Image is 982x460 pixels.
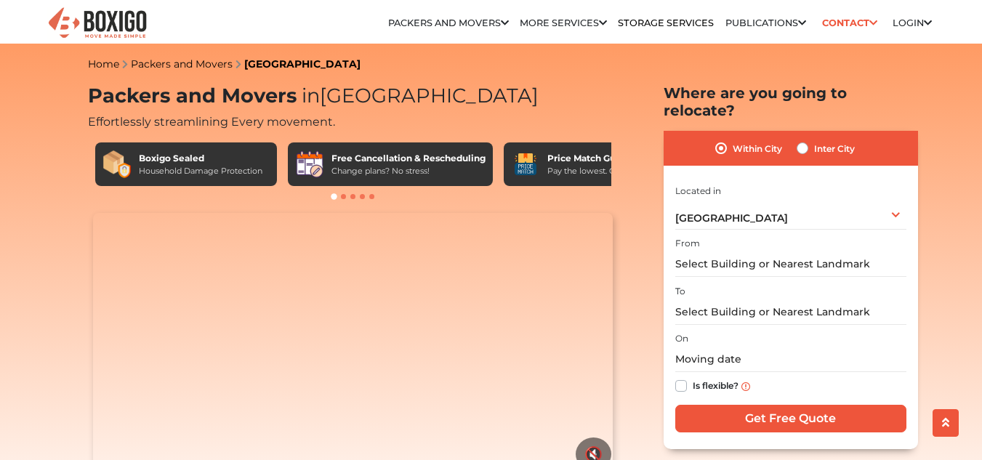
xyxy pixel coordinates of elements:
[88,84,619,108] h1: Packers and Movers
[675,285,685,298] label: To
[244,57,361,70] a: [GEOGRAPHIC_DATA]
[693,377,738,392] label: Is flexible?
[675,185,721,198] label: Located in
[725,17,806,28] a: Publications
[139,165,262,177] div: Household Damage Protection
[297,84,539,108] span: [GEOGRAPHIC_DATA]
[733,140,782,157] label: Within City
[520,17,607,28] a: More services
[131,57,233,70] a: Packers and Movers
[511,150,540,179] img: Price Match Guarantee
[47,6,148,41] img: Boxigo
[741,382,750,391] img: info
[547,152,658,165] div: Price Match Guarantee
[331,165,486,177] div: Change plans? No stress!
[618,17,714,28] a: Storage Services
[295,150,324,179] img: Free Cancellation & Rescheduling
[675,237,700,250] label: From
[817,12,882,34] a: Contact
[814,140,855,157] label: Inter City
[675,332,688,345] label: On
[547,165,658,177] div: Pay the lowest. Guaranteed!
[139,152,262,165] div: Boxigo Sealed
[675,347,906,372] input: Moving date
[88,57,119,70] a: Home
[88,115,335,129] span: Effortlessly streamlining Every movement.
[675,211,788,225] span: [GEOGRAPHIC_DATA]
[302,84,320,108] span: in
[102,150,132,179] img: Boxigo Sealed
[675,299,906,325] input: Select Building or Nearest Landmark
[893,17,932,28] a: Login
[664,84,918,119] h2: Where are you going to relocate?
[675,405,906,432] input: Get Free Quote
[933,409,959,437] button: scroll up
[331,152,486,165] div: Free Cancellation & Rescheduling
[675,251,906,277] input: Select Building or Nearest Landmark
[388,17,509,28] a: Packers and Movers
